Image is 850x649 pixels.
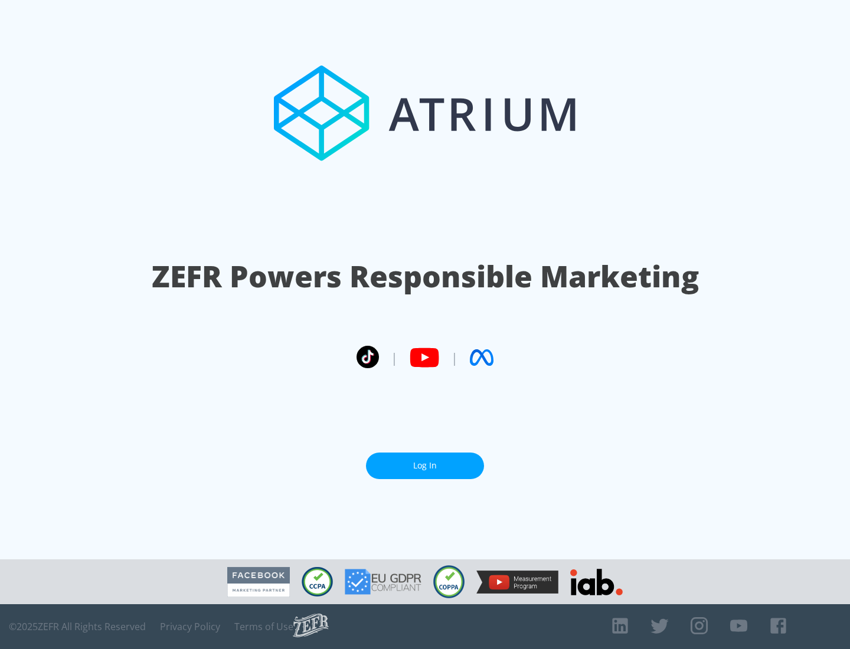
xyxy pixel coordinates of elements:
span: © 2025 ZEFR All Rights Reserved [9,621,146,632]
span: | [391,349,398,366]
h1: ZEFR Powers Responsible Marketing [152,256,699,297]
img: GDPR Compliant [345,569,421,595]
a: Privacy Policy [160,621,220,632]
img: Facebook Marketing Partner [227,567,290,597]
img: CCPA Compliant [302,567,333,596]
span: | [451,349,458,366]
img: COPPA Compliant [433,565,465,598]
img: IAB [570,569,623,595]
img: YouTube Measurement Program [476,571,558,594]
a: Terms of Use [234,621,293,632]
a: Log In [366,453,484,479]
